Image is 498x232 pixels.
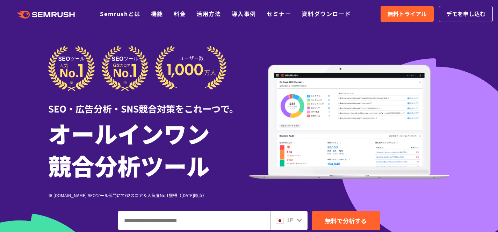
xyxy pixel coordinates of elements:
[118,211,270,230] input: ドメイン、キーワードまたはURLを入力してください
[100,9,140,18] a: Semrushとは
[381,6,434,22] a: 無料トライアル
[302,9,351,18] a: 資料ダウンロード
[174,9,186,18] a: 料金
[151,9,163,18] a: 機能
[446,9,485,19] span: デモを申し込む
[48,117,249,181] h1: オールインワン 競合分析ツール
[48,91,249,115] div: SEO・広告分析・SNS競合対策をこれ一つで。
[325,216,367,225] span: 無料で分析する
[388,9,427,19] span: 無料トライアル
[48,192,249,198] div: ※ [DOMAIN_NAME] SEOツール部門にてG2スコア＆人気度No.1獲得（[DATE]時点）
[232,9,256,18] a: 導入事例
[196,9,221,18] a: 活用方法
[312,211,380,230] a: 無料で分析する
[439,6,493,22] a: デモを申し込む
[287,216,293,224] span: JP
[267,9,291,18] a: セミナー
